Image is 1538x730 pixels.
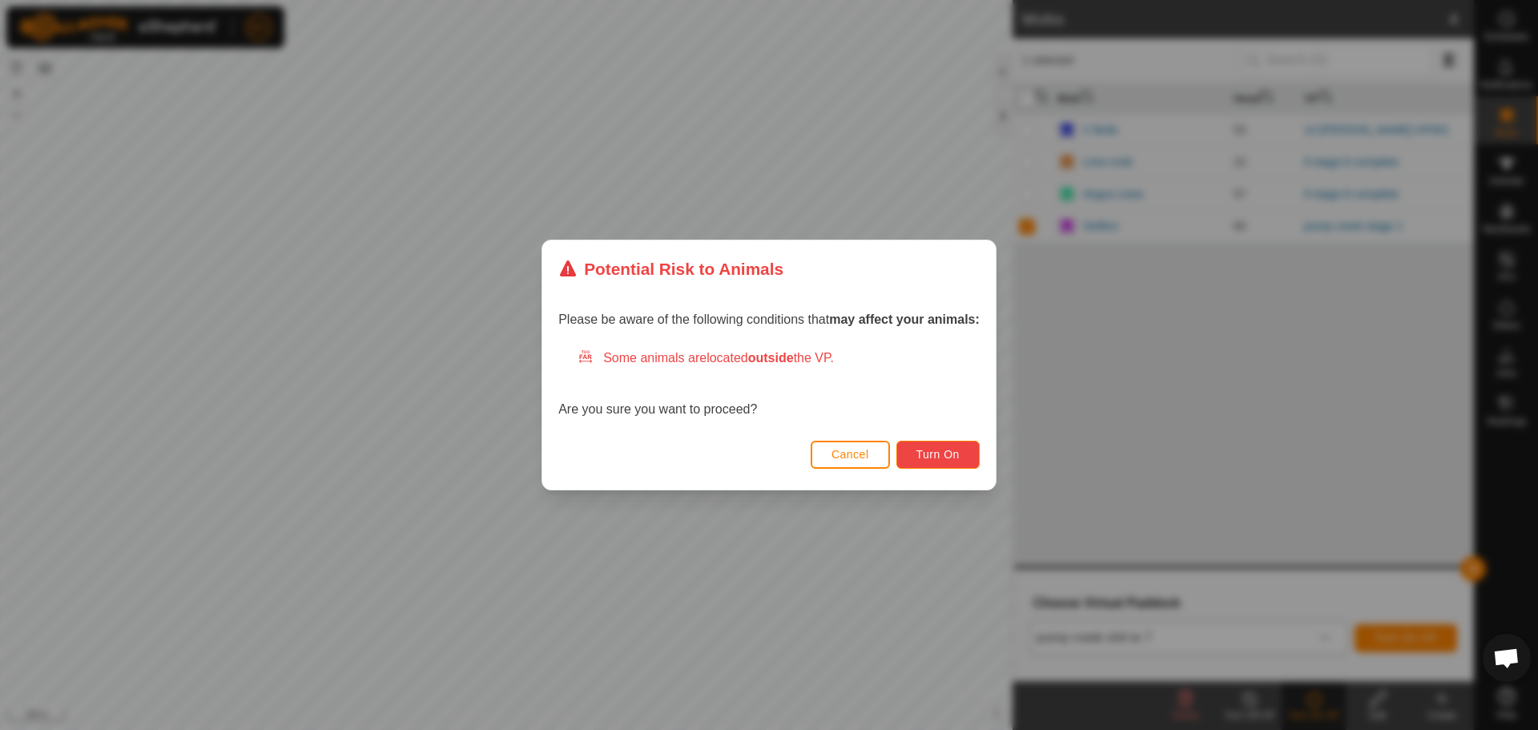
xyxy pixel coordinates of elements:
strong: outside [748,351,794,365]
span: Turn On [916,448,960,461]
span: Cancel [831,448,869,461]
div: Some animals are [578,349,980,368]
div: Are you sure you want to proceed? [558,349,980,419]
button: Cancel [811,441,890,469]
strong: may affect your animals: [829,313,980,326]
span: located the VP. [707,351,834,365]
div: Open chat [1483,634,1531,682]
button: Turn On [896,441,980,469]
span: Please be aware of the following conditions that [558,313,980,326]
div: Potential Risk to Animals [558,256,783,281]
